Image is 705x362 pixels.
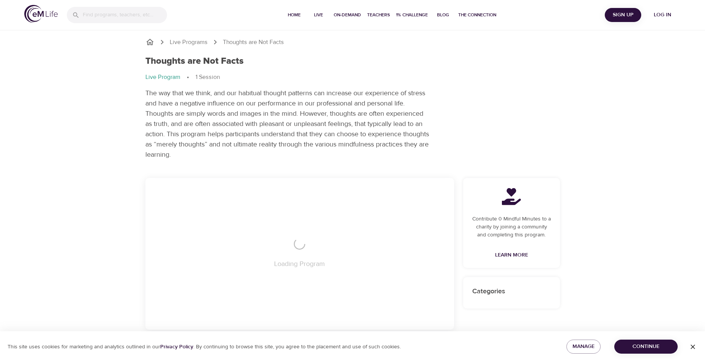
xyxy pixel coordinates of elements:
[223,38,284,47] p: Thoughts are Not Facts
[647,10,678,20] span: Log in
[145,56,244,67] h1: Thoughts are Not Facts
[495,250,528,260] span: Learn More
[83,7,167,23] input: Find programs, teachers, etc...
[644,8,681,22] button: Log in
[309,11,328,19] span: Live
[472,215,551,239] p: Contribute 0 Mindful Minutes to a charity by joining a community and completing this program.
[145,73,180,82] p: Live Program
[620,342,672,351] span: Continue
[367,11,390,19] span: Teachers
[492,248,531,262] a: Learn More
[396,11,428,19] span: 1% Challenge
[170,38,208,47] a: Live Programs
[458,11,496,19] span: The Connection
[274,259,325,269] p: Loading Program
[573,342,595,351] span: Manage
[566,340,601,354] button: Manage
[145,38,560,47] nav: breadcrumb
[145,88,430,160] p: The way that we think, and our habitual thought patterns can increase our experience of stress an...
[24,5,58,23] img: logo
[285,11,303,19] span: Home
[196,73,220,82] p: 1 Session
[334,11,361,19] span: On-Demand
[160,343,193,350] a: Privacy Policy
[145,73,560,82] nav: breadcrumb
[472,286,551,296] p: Categories
[605,8,641,22] button: Sign Up
[614,340,678,354] button: Continue
[608,10,638,20] span: Sign Up
[434,11,452,19] span: Blog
